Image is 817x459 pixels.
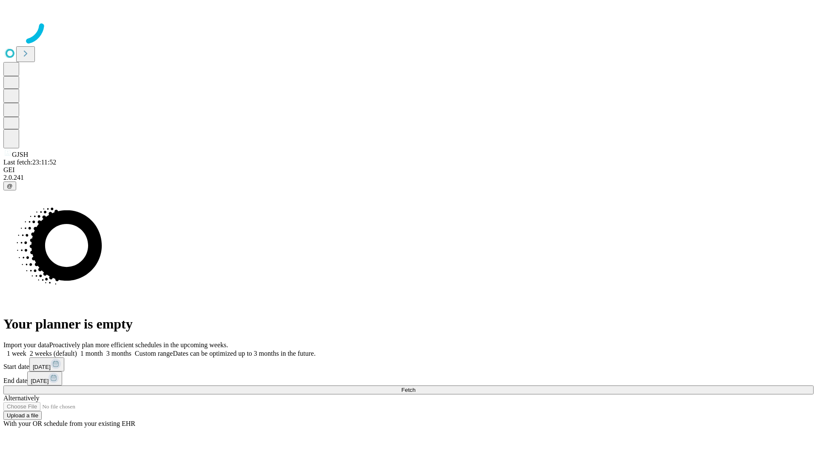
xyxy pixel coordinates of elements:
[3,394,39,402] span: Alternatively
[3,385,814,394] button: Fetch
[3,420,135,427] span: With your OR schedule from your existing EHR
[135,350,173,357] span: Custom range
[29,357,64,371] button: [DATE]
[27,371,62,385] button: [DATE]
[3,371,814,385] div: End date
[12,151,28,158] span: GJSH
[3,159,56,166] span: Last fetch: 23:11:52
[3,181,16,190] button: @
[31,378,49,384] span: [DATE]
[3,341,49,348] span: Import your data
[7,350,26,357] span: 1 week
[49,341,228,348] span: Proactively plan more efficient schedules in the upcoming weeks.
[3,411,42,420] button: Upload a file
[7,183,13,189] span: @
[3,357,814,371] div: Start date
[3,166,814,174] div: GEI
[106,350,131,357] span: 3 months
[3,174,814,181] div: 2.0.241
[3,316,814,332] h1: Your planner is empty
[30,350,77,357] span: 2 weeks (default)
[173,350,315,357] span: Dates can be optimized up to 3 months in the future.
[401,387,415,393] span: Fetch
[80,350,103,357] span: 1 month
[33,364,51,370] span: [DATE]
